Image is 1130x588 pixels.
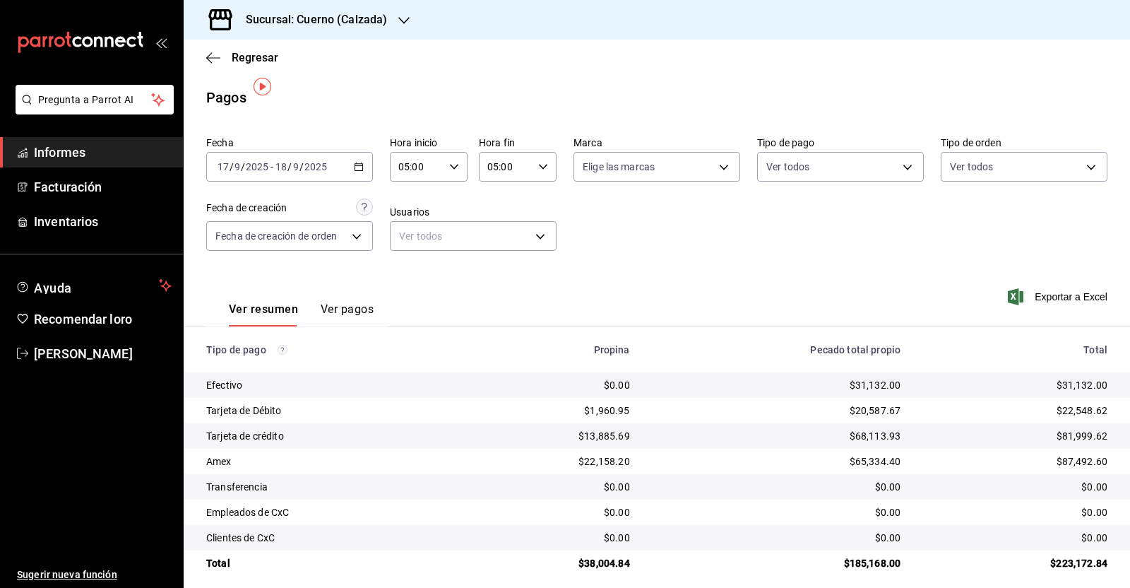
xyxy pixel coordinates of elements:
div: pestañas de navegación [229,302,374,327]
font: $0.00 [604,481,630,493]
font: $0.00 [604,532,630,543]
font: Recomendar loro [34,312,132,327]
font: Fecha [206,137,234,148]
font: Efectivo [206,380,242,391]
font: $0.00 [1081,481,1107,493]
font: Ver resumen [229,302,298,316]
button: Regresar [206,51,278,64]
font: Ver todos [766,161,809,172]
font: $31,132.00 [1057,380,1108,391]
font: $13,885.69 [578,430,630,442]
font: $0.00 [604,380,630,391]
input: ---- [304,161,328,172]
font: Hora inicio [390,137,437,148]
font: Pregunta a Parrot AI [38,94,134,105]
font: $0.00 [875,507,901,518]
font: - [270,161,273,172]
font: $22,158.20 [578,456,630,467]
font: Usuarios [390,206,429,218]
input: -- [292,161,299,172]
font: Amex [206,456,232,467]
font: / [287,161,292,172]
font: / [241,161,245,172]
font: Transferencia [206,481,268,493]
font: Pagos [206,89,246,106]
font: Sugerir nueva función [17,569,117,580]
a: Pregunta a Parrot AI [10,102,174,117]
font: Exportar a Excel [1035,291,1107,302]
font: $31,132.00 [850,380,901,391]
font: Marca [573,137,602,148]
button: Exportar a Excel [1011,288,1107,305]
svg: Los pagos realizados con Pay y otras terminales son montos brutos. [278,345,287,355]
font: / [299,161,304,172]
font: Empleados de CxC [206,507,289,518]
font: $0.00 [875,481,901,493]
font: Total [206,558,230,569]
font: Inventarios [34,214,98,229]
font: Informes [34,145,85,160]
font: $223,172.84 [1050,558,1107,569]
font: Ayuda [34,281,72,295]
button: Pregunta a Parrot AI [16,85,174,114]
font: Ver todos [950,161,993,172]
font: Clientes de CxC [206,532,275,543]
font: Tarjeta de Débito [206,405,282,416]
font: Total [1083,344,1107,355]
font: Regresar [232,51,278,64]
font: $0.00 [604,507,630,518]
font: $185,168.00 [844,558,901,569]
font: Facturación [34,180,102,194]
input: ---- [245,161,269,172]
input: -- [275,161,287,172]
font: Ver todos [399,230,442,242]
img: Marcador de información sobre herramientas [254,78,271,95]
font: Tarjeta de crédito [206,430,284,442]
font: $20,587.67 [850,405,901,416]
button: abrir_cajón_menú [155,37,167,48]
font: Tipo de orden [941,137,1001,148]
font: Propina [594,344,630,355]
font: $81,999.62 [1057,430,1108,442]
font: $87,492.60 [1057,456,1108,467]
font: $68,113.93 [850,430,901,442]
font: [PERSON_NAME] [34,346,133,361]
font: $0.00 [875,532,901,543]
font: Pecado total propio [810,344,900,355]
font: $65,334.40 [850,456,901,467]
font: $0.00 [1081,507,1107,518]
font: Sucursal: Cuerno (Calzada) [246,13,387,26]
font: $1,960.95 [584,405,629,416]
font: Fecha de creación [206,202,287,213]
font: Tipo de pago [757,137,815,148]
font: $38,004.84 [578,558,630,569]
font: $22,548.62 [1057,405,1108,416]
font: Fecha de creación de orden [215,230,337,242]
input: -- [234,161,241,172]
font: Elige las marcas [583,161,655,172]
font: $0.00 [1081,532,1107,543]
font: / [230,161,234,172]
input: -- [217,161,230,172]
font: Tipo de pago [206,344,266,355]
font: Ver pagos [321,302,374,316]
font: Hora fin [479,137,515,148]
